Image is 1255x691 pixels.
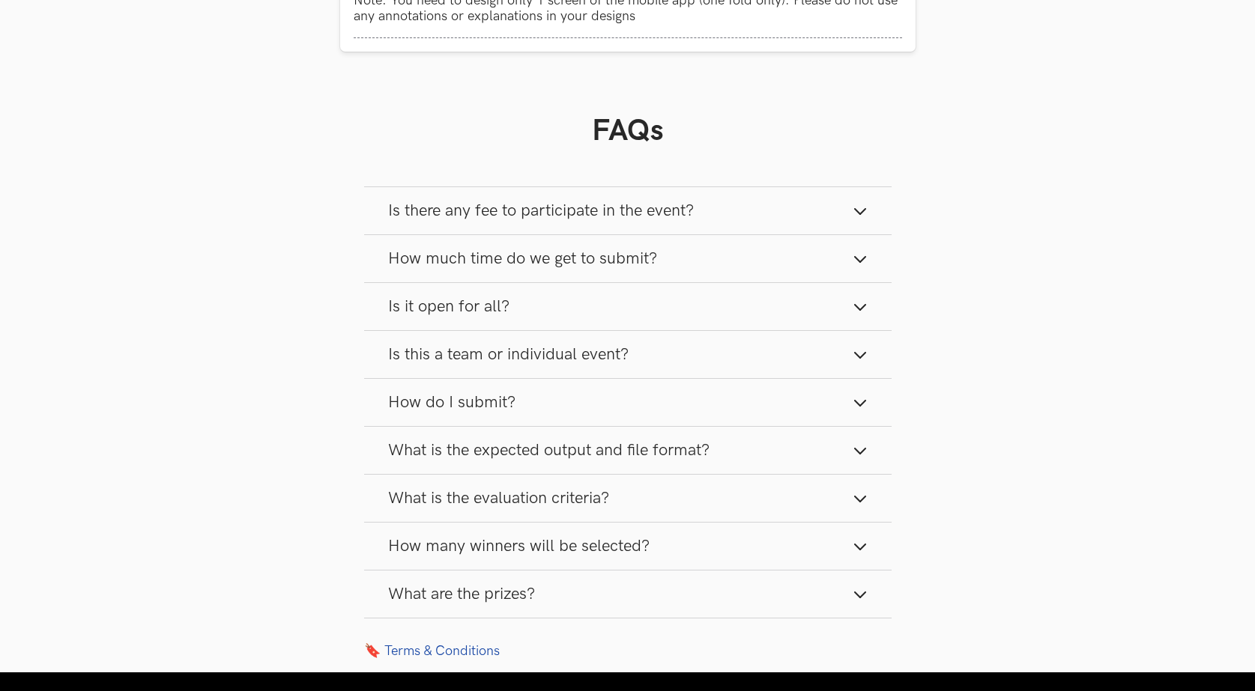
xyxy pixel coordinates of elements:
[388,296,509,317] span: Is it open for all?
[388,584,535,604] span: What are the prizes?
[388,536,650,556] span: How many winners will be selected?
[364,523,892,570] button: How many winners will be selected?
[364,113,892,149] h1: FAQs
[364,379,892,426] button: How do I submit?
[364,642,892,659] a: 🔖 Terms & Conditions
[364,475,892,522] button: What is the evaluation criteria?
[364,570,892,618] button: What are the prizes?
[364,427,892,474] button: What is the expected output and file format?
[388,201,694,221] span: Is there any fee to participate in the event?
[388,488,609,508] span: What is the evaluation criteria?
[388,440,710,460] span: What is the expected output and file format?
[388,392,515,413] span: How do I submit?
[364,283,892,330] button: Is it open for all?
[364,235,892,282] button: How much time do we get to submit?
[364,187,892,234] button: Is there any fee to participate in the event?
[388,344,629,365] span: Is this a team or individual event?
[388,249,657,269] span: How much time do we get to submit?
[364,331,892,378] button: Is this a team or individual event?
